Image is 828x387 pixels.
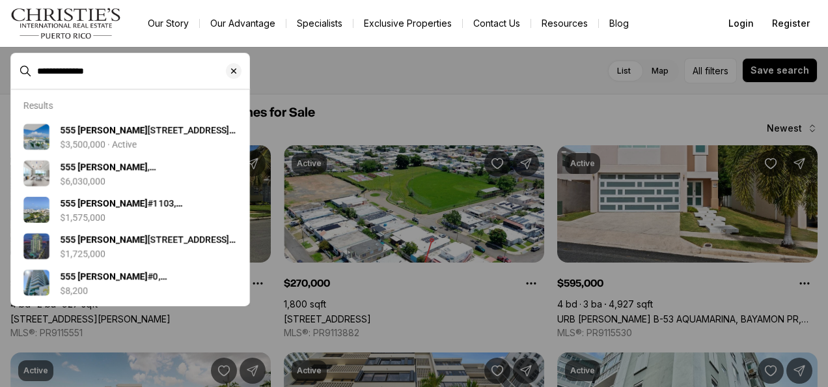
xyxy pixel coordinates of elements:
span: [STREET_ADDRESS][PERSON_NAME] [60,125,236,149]
a: Exclusive Properties [353,14,462,33]
button: Clear search input [226,53,249,89]
p: $1,725,000 [60,249,105,259]
b: 555 [PERSON_NAME] [60,125,148,136]
b: 555 [PERSON_NAME] [60,271,148,281]
a: View details: 555 MONSERRATE #1103 [18,192,242,228]
button: Login [721,10,762,36]
button: Register [764,10,818,36]
span: #0, [GEOGRAPHIC_DATA][PERSON_NAME], 00907 [60,271,220,308]
b: 555 [PERSON_NAME] [60,162,148,172]
a: Resources [531,14,598,33]
span: , [GEOGRAPHIC_DATA][PERSON_NAME], 00907 [60,162,220,198]
p: Results [23,100,53,111]
span: Register [772,18,810,29]
a: View details: 555 MONSERRATE ST #1404 [18,119,242,155]
b: 555 [PERSON_NAME] [60,198,148,208]
p: $6,030,000 [60,176,105,186]
p: $8,200 [60,285,88,296]
a: View details: 555 MONSERRATE [18,155,242,192]
img: logo [10,8,122,39]
p: $1,575,000 [60,212,105,223]
a: View details: 555 MONSERRATE #0 [18,265,242,301]
span: #1103, [GEOGRAPHIC_DATA][PERSON_NAME], 00907 [60,198,220,235]
b: 555 [PERSON_NAME] [60,235,148,245]
span: [STREET_ADDRESS][PERSON_NAME] [60,235,236,258]
a: Our Advantage [200,14,286,33]
span: Login [728,18,754,29]
a: Our Story [137,14,199,33]
p: $3,500,000 · Active [60,139,137,150]
a: Blog [599,14,639,33]
a: Specialists [286,14,353,33]
button: Contact Us [463,14,531,33]
a: View details: 555 MONSERRATE #1004 [18,228,242,265]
